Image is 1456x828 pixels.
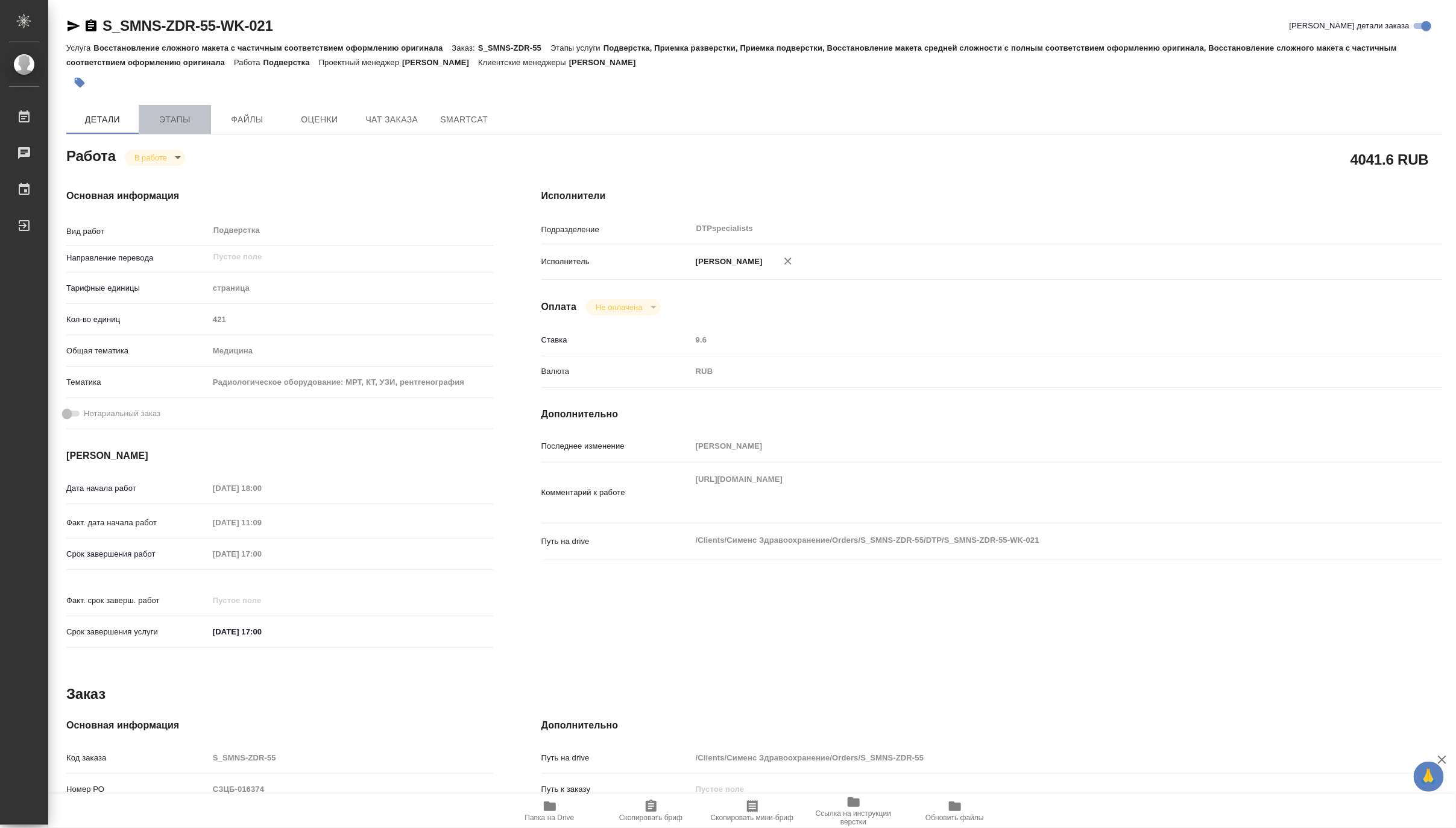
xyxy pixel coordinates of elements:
[1350,149,1429,169] h2: 4041.6 RUB
[541,300,577,314] h4: Оплата
[702,794,803,828] button: Скопировать мини-бриф
[66,376,209,388] p: Тематика
[291,112,348,127] span: Оценки
[209,278,493,299] div: страница
[478,43,550,52] p: S_SMNS-ZDR-55
[209,623,314,640] input: ✎ Введи что-нибудь
[541,334,692,346] p: Ставка
[692,361,1367,382] div: RUB
[541,718,1443,733] h4: Дополнительно
[66,43,93,52] p: Услуга
[66,69,93,96] button: Добавить тэг
[93,43,452,52] p: Восстановление сложного макета с частичным соответствием оформлению оригинала
[66,783,209,795] p: Номер РО
[592,302,646,312] button: Не оплачена
[619,814,682,822] span: Скопировать бриф
[1419,764,1439,789] span: 🙏
[600,794,702,828] button: Скопировать бриф
[131,153,171,163] button: В работе
[66,517,209,529] p: Факт. дата начала работ
[66,43,1397,67] p: Подверстка, Приемка разверстки, Приемка подверстки, Восстановление макета средней сложности с пол...
[692,256,763,268] p: [PERSON_NAME]
[692,780,1367,798] input: Пустое поле
[525,814,575,822] span: Папка на Drive
[692,469,1367,514] textarea: [URL][DOMAIN_NAME]
[125,150,185,166] div: В работе
[209,592,314,609] input: Пустое поле
[209,514,314,531] input: Пустое поле
[541,440,692,452] p: Последнее изменение
[541,752,692,764] p: Путь на drive
[209,311,493,328] input: Пустое поле
[550,43,604,52] p: Этапы услуги
[146,112,204,127] span: Этапы
[102,17,273,34] a: S_SMNS-ZDR-55-WK-021
[586,299,660,315] div: В работе
[692,530,1367,551] textarea: /Clients/Сименс Здравоохранение/Orders/S_SMNS-ZDR-55/DTP/S_SMNS-ZDR-55-WK-021
[775,248,801,274] button: Удалить исполнителя
[212,250,465,264] input: Пустое поле
[66,189,493,203] h4: Основная информация
[209,372,493,393] div: Радиологическое оборудование: МРТ, КТ, УЗИ, рентгенография
[84,408,160,420] span: Нотариальный заказ
[234,58,263,67] p: Работа
[66,144,116,166] h2: Работа
[66,282,209,294] p: Тарифные единицы
[209,780,493,798] input: Пустое поле
[209,341,493,361] div: Медицина
[692,331,1367,349] input: Пустое поле
[209,749,493,766] input: Пустое поле
[541,256,692,268] p: Исполнитель
[218,112,276,127] span: Файлы
[66,314,209,326] p: Кол-во единиц
[904,794,1006,828] button: Обновить файлы
[66,548,209,560] p: Срок завершения работ
[319,58,402,67] p: Проектный менеджер
[74,112,131,127] span: Детали
[692,749,1367,766] input: Пустое поле
[541,189,1443,203] h4: Исполнители
[209,479,314,497] input: Пустое поле
[1290,20,1410,32] span: [PERSON_NAME] детали заказа
[435,112,493,127] span: SmartCat
[363,112,421,127] span: Чат заказа
[569,58,645,67] p: [PERSON_NAME]
[499,794,600,828] button: Папка на Drive
[66,449,493,463] h4: [PERSON_NAME]
[925,814,984,822] span: Обновить файлы
[541,365,692,378] p: Валюта
[66,752,209,764] p: Код заказа
[541,536,692,548] p: Путь на drive
[84,19,98,33] button: Скопировать ссылку
[541,783,692,795] p: Путь к заказу
[66,19,81,33] button: Скопировать ссылку для ЯМессенджера
[66,226,209,238] p: Вид работ
[478,58,569,67] p: Клиентские менеджеры
[810,809,897,826] span: Ссылка на инструкции верстки
[1414,762,1444,792] button: 🙏
[66,684,106,704] h2: Заказ
[209,545,314,563] input: Пустое поле
[66,345,209,357] p: Общая тематика
[541,224,692,236] p: Подразделение
[263,58,319,67] p: Подверстка
[541,407,1443,422] h4: Дополнительно
[66,252,209,264] p: Направление перевода
[803,794,904,828] button: Ссылка на инструкции верстки
[711,814,793,822] span: Скопировать мини-бриф
[541,487,692,499] p: Комментарий к работе
[66,482,209,495] p: Дата начала работ
[452,43,478,52] p: Заказ:
[66,718,493,733] h4: Основная информация
[402,58,478,67] p: [PERSON_NAME]
[66,595,209,607] p: Факт. срок заверш. работ
[66,626,209,638] p: Срок завершения услуги
[692,437,1367,455] input: Пустое поле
